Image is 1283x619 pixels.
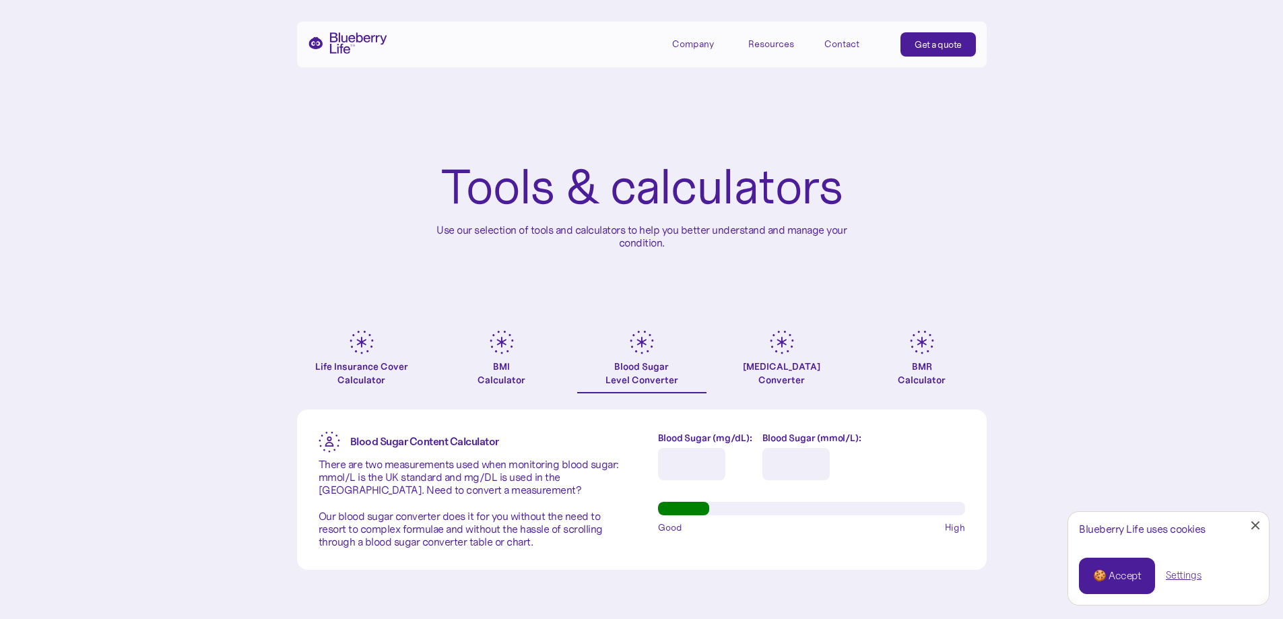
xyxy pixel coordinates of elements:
div: Life Insurance Cover Calculator [297,360,426,387]
div: Get a quote [915,38,962,51]
a: BMRCalculator [857,330,987,393]
a: Close Cookie Popup [1242,512,1269,539]
span: High [945,521,965,534]
strong: Blood Sugar Content Calculator [350,434,499,448]
a: [MEDICAL_DATA]Converter [717,330,847,393]
div: Resources [748,32,809,55]
div: Contact [824,38,859,50]
div: Close Cookie Popup [1255,525,1256,526]
label: Blood Sugar (mg/dL): [658,431,752,445]
div: Company [672,38,714,50]
a: BMICalculator [437,330,566,393]
div: BMR Calculator [898,360,946,387]
p: There are two measurements used when monitoring blood sugar: mmol/L is the UK standard and mg/DL ... [319,458,626,548]
a: Settings [1166,568,1202,583]
a: 🍪 Accept [1079,558,1155,594]
a: Life Insurance Cover Calculator [297,330,426,393]
h1: Tools & calculators [440,162,843,213]
div: Resources [748,38,794,50]
div: Company [672,32,733,55]
label: Blood Sugar (mmol/L): [762,431,861,445]
div: 🍪 Accept [1093,568,1141,583]
a: home [308,32,387,54]
a: Contact [824,32,885,55]
p: Use our selection of tools and calculators to help you better understand and manage your condition. [426,224,857,249]
div: Blueberry Life uses cookies [1079,523,1258,535]
div: [MEDICAL_DATA] Converter [743,360,820,387]
div: BMI Calculator [478,360,525,387]
a: Blood SugarLevel Converter [577,330,706,393]
div: Blood Sugar Level Converter [605,360,678,387]
a: Get a quote [900,32,976,57]
span: Good [658,521,682,534]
